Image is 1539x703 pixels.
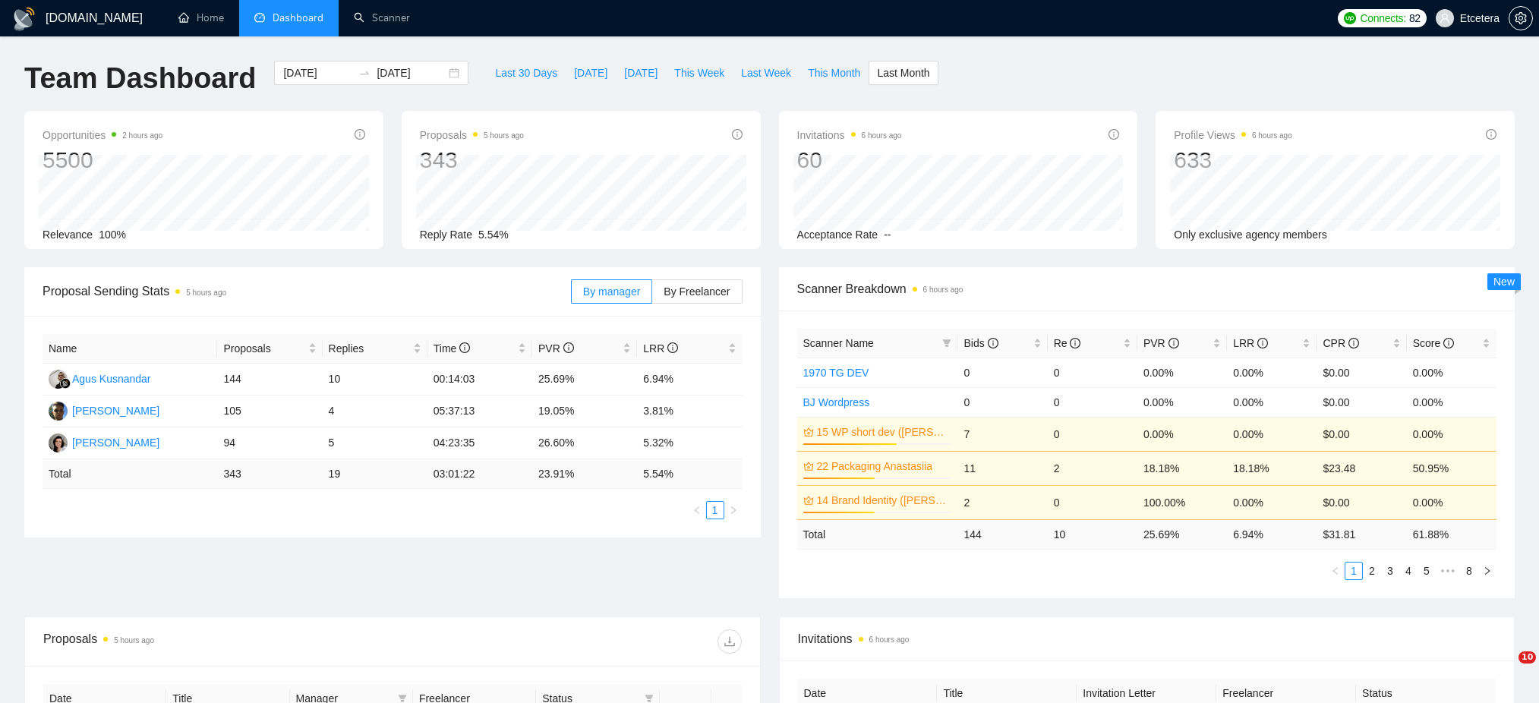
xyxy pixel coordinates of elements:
[718,635,741,648] span: download
[43,334,217,364] th: Name
[1143,337,1179,349] span: PVR
[688,501,706,519] li: Previous Page
[583,285,640,298] span: By manager
[957,417,1047,451] td: 7
[49,433,68,452] img: TT
[803,427,814,437] span: crown
[283,65,352,81] input: Start date
[43,146,162,175] div: 5500
[478,229,509,241] span: 5.54%
[1483,566,1492,575] span: right
[692,506,702,515] span: left
[1048,519,1137,549] td: 10
[186,288,226,297] time: 5 hours ago
[434,342,470,355] span: Time
[1070,338,1080,348] span: info-circle
[538,342,574,355] span: PVR
[1048,417,1137,451] td: 0
[1317,451,1406,485] td: $23.48
[484,131,524,140] time: 5 hours ago
[1137,485,1227,519] td: 100.00%
[803,367,869,379] a: 1970 TG DEV
[1407,451,1496,485] td: 50.95%
[717,629,742,654] button: download
[1227,519,1317,549] td: 6.94 %
[459,342,470,353] span: info-circle
[1317,519,1406,549] td: $ 31.81
[706,501,724,519] li: 1
[803,461,814,471] span: crown
[1382,563,1399,579] a: 3
[939,332,954,355] span: filter
[1257,338,1268,348] span: info-circle
[798,629,1496,648] span: Invitations
[574,65,607,81] span: [DATE]
[803,337,874,349] span: Scanner Name
[1326,562,1345,580] li: Previous Page
[254,12,265,23] span: dashboard
[1137,358,1227,387] td: 0.00%
[803,396,870,408] a: BJ Wordpress
[377,65,446,81] input: End date
[1227,485,1317,519] td: 0.00%
[1407,417,1496,451] td: 0.00%
[797,229,878,241] span: Acceptance Rate
[217,396,322,427] td: 105
[1137,451,1227,485] td: 18.18%
[217,364,322,396] td: 144
[1348,338,1359,348] span: info-circle
[803,495,814,506] span: crown
[1048,358,1137,387] td: 0
[532,396,637,427] td: 19.05%
[988,338,998,348] span: info-circle
[329,340,410,357] span: Replies
[1109,129,1119,140] span: info-circle
[43,629,393,654] div: Proposals
[869,635,910,644] time: 6 hours ago
[1344,12,1356,24] img: upwork-logo.png
[427,364,532,396] td: 00:14:03
[49,404,159,416] a: AP[PERSON_NAME]
[217,427,322,459] td: 94
[72,370,151,387] div: Agus Kusnandar
[797,146,902,175] div: 60
[799,61,869,85] button: This Month
[1174,146,1292,175] div: 633
[957,451,1047,485] td: 11
[1137,519,1227,549] td: 25.69 %
[323,396,427,427] td: 4
[1509,12,1533,24] a: setting
[942,339,951,348] span: filter
[1509,6,1533,30] button: setting
[808,65,860,81] span: This Month
[1509,12,1532,24] span: setting
[729,506,738,515] span: right
[732,129,743,140] span: info-circle
[1487,651,1524,688] iframe: Intercom live chat
[1048,387,1137,417] td: 0
[1407,485,1496,519] td: 0.00%
[1137,387,1227,417] td: 0.00%
[427,427,532,459] td: 04:23:35
[674,65,724,81] span: This Week
[217,459,322,489] td: 343
[957,519,1047,549] td: 144
[817,492,949,509] a: 14 Brand Identity ([PERSON_NAME])
[1418,562,1436,580] li: 5
[398,694,407,703] span: filter
[1436,562,1460,580] span: •••
[1048,451,1137,485] td: 2
[72,402,159,419] div: [PERSON_NAME]
[1486,129,1496,140] span: info-circle
[43,229,93,241] span: Relevance
[323,364,427,396] td: 10
[957,387,1047,417] td: 0
[1054,337,1081,349] span: Re
[12,7,36,31] img: logo
[532,364,637,396] td: 25.69%
[1326,562,1345,580] button: left
[797,519,958,549] td: Total
[817,458,949,474] a: 22 Packaging Anastasiia
[1227,358,1317,387] td: 0.00%
[1227,451,1317,485] td: 18.18%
